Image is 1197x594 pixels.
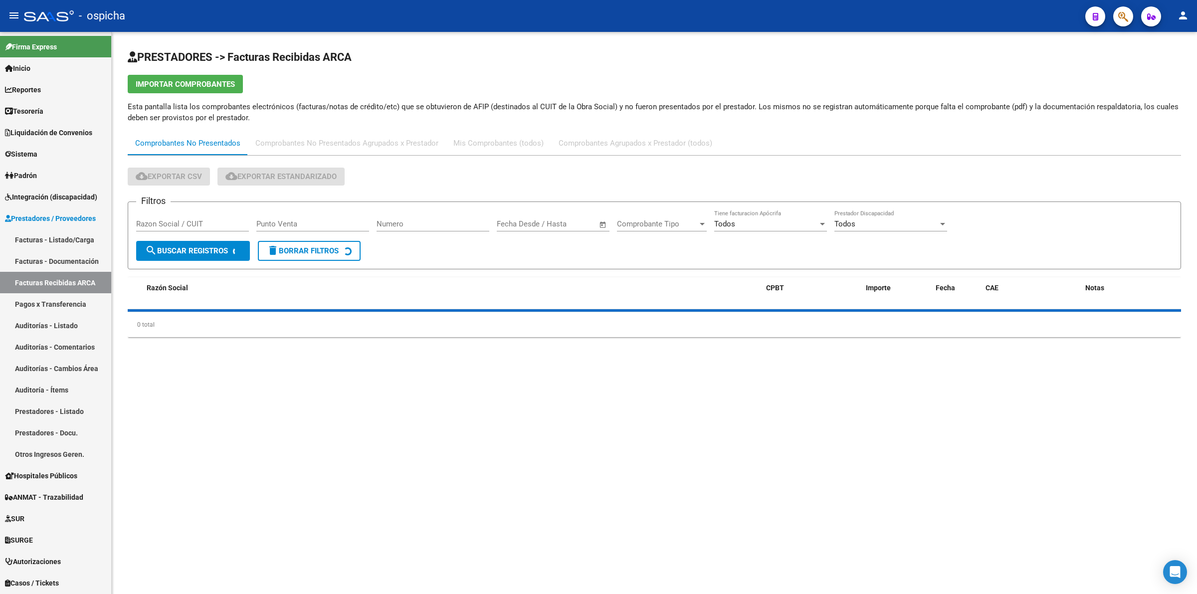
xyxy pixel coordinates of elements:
div: Comprobantes Agrupados x Prestador (todos) [559,138,712,149]
mat-icon: cloud_download [225,170,237,182]
div: Comprobantes No Presentados [135,138,240,149]
button: Importar Comprobantes [128,75,243,93]
span: Sistema [5,149,37,160]
mat-icon: person [1177,9,1189,21]
span: Hospitales Públicos [5,470,77,481]
datatable-header-cell: CAE [982,277,1081,299]
h2: PRESTADORES -> Facturas Recibidas ARCA [128,48,1181,67]
span: CAE [986,284,998,292]
span: Fecha [936,284,955,292]
span: Borrar Filtros [267,246,339,255]
h3: Filtros [136,194,171,208]
input: Fecha inicio [497,219,537,228]
mat-icon: menu [8,9,20,21]
span: Padrón [5,170,37,181]
span: Buscar Registros [145,246,228,255]
span: Importar Comprobantes [136,80,235,89]
span: - ospicha [79,5,125,27]
span: CPBT [766,284,784,292]
span: Integración (discapacidad) [5,192,97,202]
div: Open Intercom Messenger [1163,560,1187,584]
mat-icon: search [145,244,157,256]
span: ANMAT - Trazabilidad [5,492,83,503]
datatable-header-cell: Fecha [932,277,982,299]
span: Casos / Tickets [5,578,59,589]
span: Liquidación de Convenios [5,127,92,138]
span: Autorizaciones [5,556,61,567]
span: Tesorería [5,106,43,117]
mat-icon: cloud_download [136,170,148,182]
button: Open calendar [598,219,609,230]
button: Buscar Registros [136,241,250,261]
button: Exportar Estandarizado [217,168,345,186]
button: Borrar Filtros [258,241,361,261]
span: Razón Social [147,284,188,292]
span: Exportar CSV [136,172,202,181]
datatable-header-cell: Importe [862,277,932,299]
span: Todos [714,219,735,228]
div: Comprobantes No Presentados Agrupados x Prestador [255,138,438,149]
span: Importe [866,284,891,292]
button: Exportar CSV [128,168,210,186]
span: Prestadores / Proveedores [5,213,96,224]
span: SURGE [5,535,33,546]
mat-icon: delete [267,244,279,256]
span: Notas [1085,284,1104,292]
span: Exportar Estandarizado [225,172,337,181]
span: Inicio [5,63,30,74]
span: Todos [834,219,855,228]
div: 0 total [128,312,1181,337]
datatable-header-cell: Razón Social [143,277,762,299]
div: Mis Comprobantes (todos) [453,138,544,149]
p: Esta pantalla lista los comprobantes electrónicos (facturas/notas de crédito/etc) que se obtuvier... [128,101,1181,123]
datatable-header-cell: CPBT [762,277,862,299]
span: SUR [5,513,24,524]
span: Firma Express [5,41,57,52]
span: Comprobante Tipo [617,219,698,228]
datatable-header-cell: Notas [1081,277,1181,299]
input: Fecha fin [546,219,595,228]
span: Reportes [5,84,41,95]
